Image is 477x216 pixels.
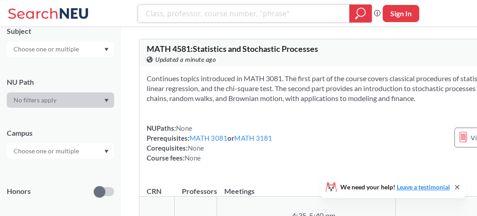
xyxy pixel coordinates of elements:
[7,26,114,36] div: Subject
[147,123,273,163] div: NUPaths: Prerequisites: or Corequisites: Course fees:
[185,154,201,162] span: None
[9,146,85,156] input: Choose one or multiple
[7,143,114,159] div: Dropdown arrow
[234,134,272,142] a: MATH 3181
[188,144,204,152] span: None
[349,5,372,23] div: magnifying glass
[155,55,216,64] span: Updated a minute ago
[355,7,366,20] svg: magnifying glass
[145,6,343,21] input: Class, professor, course number, "phrase"
[175,177,217,197] th: Professors
[7,128,114,138] div: Campus
[104,99,109,102] svg: Dropdown arrow
[340,184,450,190] span: We need your help!
[147,186,162,196] div: CRN
[7,92,114,108] div: Dropdown arrow
[217,177,396,197] th: Meetings
[7,41,114,57] div: Dropdown arrow
[9,44,85,55] input: Choose one or multiple
[176,124,192,132] span: None
[7,186,31,197] p: Honors
[7,77,114,87] div: NU Path
[190,134,227,142] a: MATH 3081
[397,183,450,191] a: Leave a testimonial
[383,5,419,22] button: Sign In
[147,44,318,54] span: MATH 4581 : Statistics and Stochastic Processes
[104,150,109,153] svg: Dropdown arrow
[104,48,109,51] svg: Dropdown arrow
